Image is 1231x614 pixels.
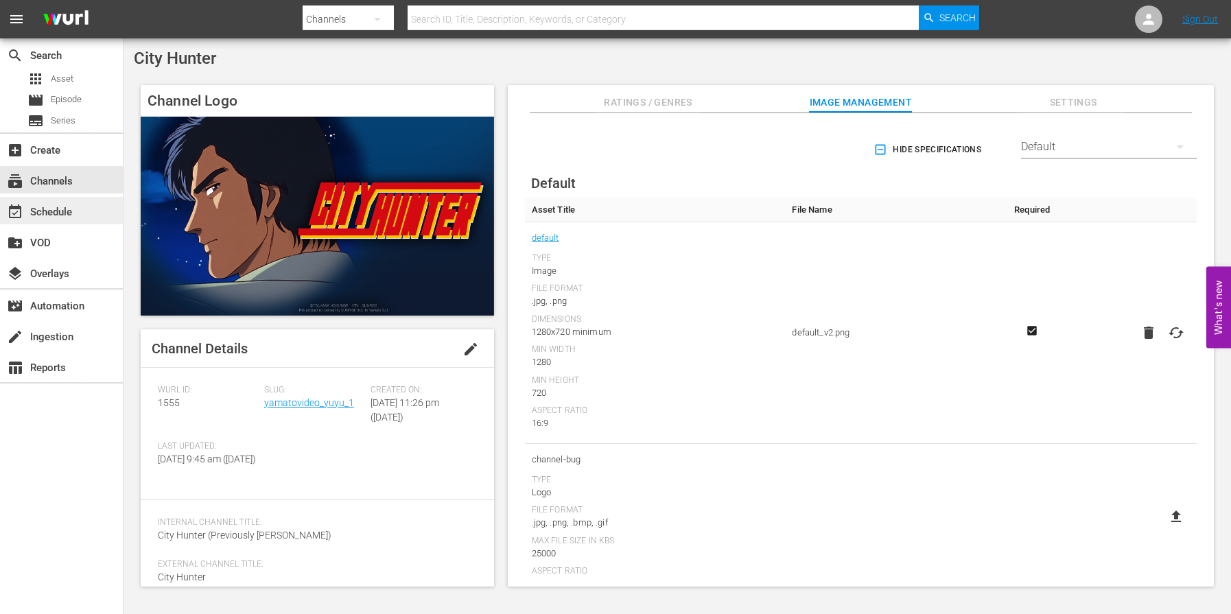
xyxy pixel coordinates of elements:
div: 1280 [532,355,779,369]
span: Reports [7,359,23,376]
span: Hide Specifications [876,143,981,157]
div: 25000 [532,547,779,560]
div: Aspect Ratio [532,566,779,577]
span: 1555 [158,397,180,408]
div: Logo [532,486,779,499]
span: External Channel Title: [158,559,470,570]
div: 720 [532,386,779,400]
span: Asset [51,72,73,86]
div: Type [532,253,779,264]
th: File Name [785,198,1005,222]
button: Hide Specifications [871,130,987,169]
span: edit [462,341,479,357]
div: File Format [532,283,779,294]
span: Ingestion [7,329,23,345]
div: 1280x720 minimum [532,325,779,339]
div: .jpg, .png, .bmp, .gif [532,516,779,530]
span: Settings [1022,94,1125,111]
div: .jpg, .png [532,294,779,308]
td: default_v2.png [785,222,1005,444]
span: Create [7,142,23,158]
img: City Hunter [141,117,494,315]
div: Aspect Ratio [532,405,779,416]
th: Required [1005,198,1059,222]
span: [DATE] 9:45 am ([DATE]) [158,453,256,464]
span: Ratings / Genres [597,94,700,111]
div: Default [1021,128,1197,166]
div: Min Width [532,344,779,355]
a: yamatovideo_yuyu_1 [264,397,354,408]
span: Internal Channel Title: [158,517,470,528]
div: File Format [532,505,779,516]
span: Channels [7,173,23,189]
a: Sign Out [1182,14,1218,25]
button: edit [454,333,487,366]
span: Series [51,114,75,128]
span: Image Management [809,94,912,111]
span: Default [531,175,576,191]
span: channel-bug [532,451,779,469]
span: Automation [7,298,23,314]
span: City Hunter (Previously [PERSON_NAME]) [158,530,331,541]
div: Type [532,475,779,486]
span: Asset [27,71,44,87]
span: Episode [27,92,44,108]
th: Asset Title [525,198,786,222]
div: Max File Size In Kbs [532,536,779,547]
span: City Hunter [158,571,206,582]
span: Last Updated: [158,441,257,452]
img: ans4CAIJ8jUAAAAAAAAAAAAAAAAAAAAAAAAgQb4GAAAAAAAAAAAAAAAAAAAAAAAAJMjXAAAAAAAAAAAAAAAAAAAAAAAAgAT5G... [33,3,99,36]
span: Search [7,47,23,64]
span: Slug: [264,385,364,396]
a: default [532,229,559,247]
button: Search [919,5,979,30]
span: Created On: [371,385,470,396]
span: [DATE] 11:26 pm ([DATE]) [371,397,439,423]
span: Schedule [7,204,23,220]
div: Dimensions [532,314,779,325]
span: Wurl ID: [158,385,257,396]
span: Search [939,5,976,30]
div: 16:9 [532,416,779,430]
svg: Required [1024,324,1040,337]
div: Min Height [532,375,779,386]
span: Overlays [7,265,23,282]
h4: Channel Logo [141,85,494,117]
div: Image [532,264,779,278]
button: Open Feedback Widget [1206,266,1231,348]
span: City Hunter [134,49,216,68]
span: Channel Details [152,340,248,357]
span: menu [8,11,25,27]
span: Series [27,113,44,129]
span: VOD [7,235,23,251]
span: Episode [51,93,82,106]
